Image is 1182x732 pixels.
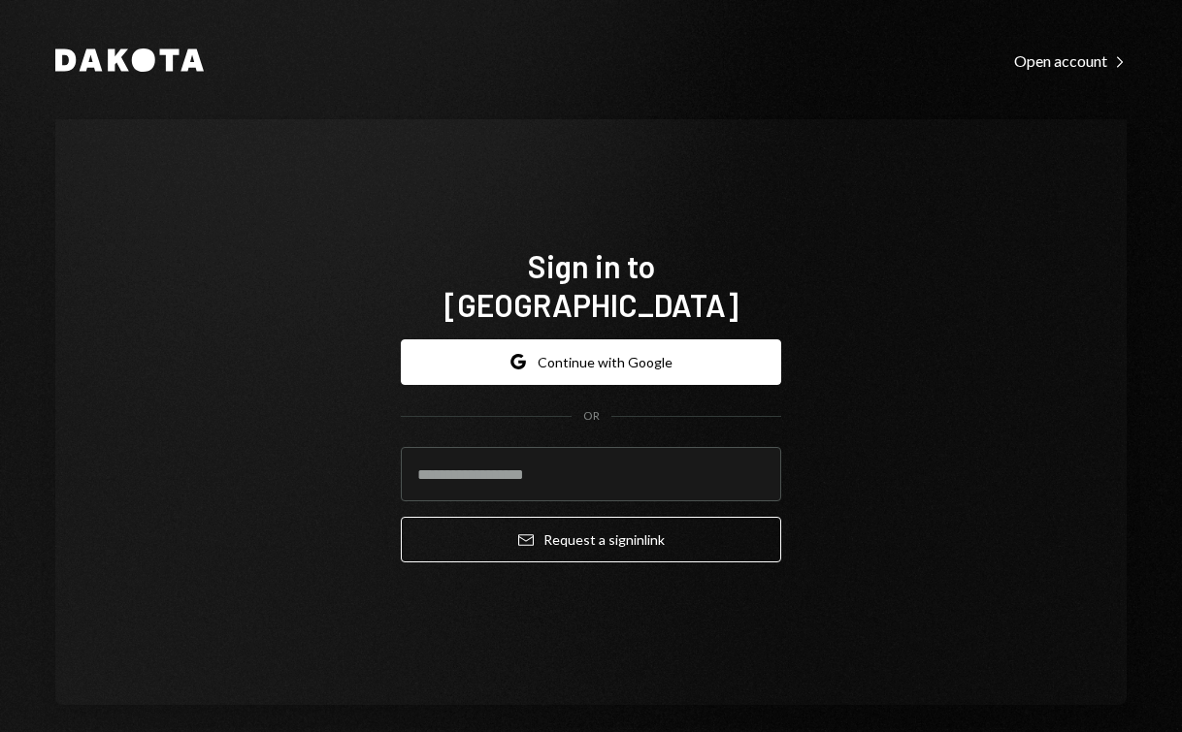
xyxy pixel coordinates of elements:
a: Open account [1014,49,1127,71]
button: Continue with Google [401,339,781,385]
button: Request a signinlink [401,517,781,562]
div: OR [583,408,600,425]
div: Open account [1014,51,1127,71]
h1: Sign in to [GEOGRAPHIC_DATA] [401,246,781,324]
